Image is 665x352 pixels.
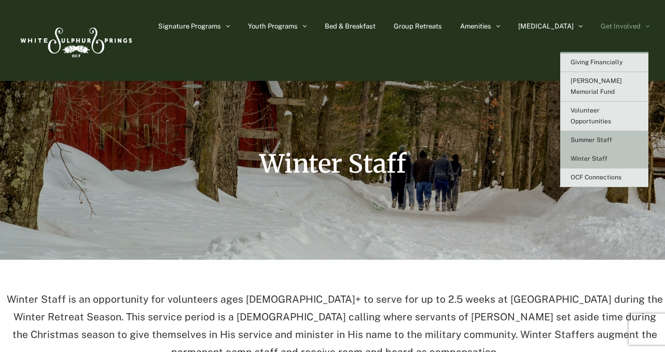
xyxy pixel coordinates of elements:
[560,150,648,168] a: Winter Staff
[560,53,648,72] a: Giving Financially
[560,102,648,131] a: Volunteer Opportunities
[158,23,221,30] span: Signature Programs
[259,148,406,179] span: Winter Staff
[560,131,648,150] a: Summer Staff
[560,72,648,102] a: [PERSON_NAME] Memorial Fund
[16,16,135,65] img: White Sulphur Springs Logo
[394,23,442,30] span: Group Retreats
[571,59,622,66] span: Giving Financially
[571,77,622,95] span: [PERSON_NAME] Memorial Fund
[248,23,298,30] span: Youth Programs
[571,174,621,181] span: OCF Connections
[560,168,648,187] a: OCF Connections
[571,136,612,144] span: Summer Staff
[571,107,611,125] span: Volunteer Opportunities
[571,155,607,162] span: Winter Staff
[601,23,641,30] span: Get Involved
[518,23,574,30] span: [MEDICAL_DATA]
[325,23,376,30] span: Bed & Breakfast
[460,23,491,30] span: Amenities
